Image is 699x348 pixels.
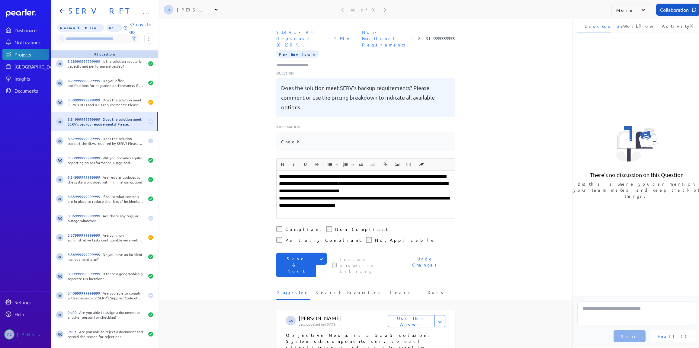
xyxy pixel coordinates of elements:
button: Expand [434,315,445,327]
label: This checkbox controls whether your answer will be included in the Answer Library for future use [340,256,391,274]
div: 96 questions [94,52,115,56]
div: Projects [14,51,48,57]
span: 8.39999999999999 [68,271,103,276]
span: Gary Somerville [286,316,296,325]
span: Robert Craig [164,5,173,14]
div: [PERSON_NAME] [17,329,47,340]
button: Insert Ordered List [340,159,351,170]
p: Last updated on [DATE] [299,322,388,327]
div: Are you able to comply with all aspects of SERV’s Supplier Code of Conduct, available via SERV’s ... [68,291,144,300]
span: Insert table [403,159,414,170]
span: Robert Craig [56,273,63,280]
span: Sheet: SERV [332,33,354,44]
p: Question [276,70,455,76]
div: Will you provide regular reporting on performance, usage and incidents? If so comment on your pre... [68,155,144,165]
span: Italic [288,159,299,170]
div: Does the solution support the SLAs required by SERV? Please comment or use the pricing breakdown ... [68,136,144,146]
a: Settings [2,297,49,308]
a: Documents [2,85,49,96]
button: Undo Changes [396,253,455,277]
div: 46 of 96 [351,7,377,12]
li: Discussion [577,19,611,33]
a: Projects [2,49,49,60]
label: Non Compliant [335,226,388,232]
button: Bold [277,159,287,170]
span: Robert Craig [56,234,63,241]
button: Insert link [380,159,391,170]
a: Notifications [2,37,49,48]
a: Dashboard [6,9,49,18]
span: 9a.00 [68,310,79,315]
div: Documents [14,88,48,94]
span: Section: Non-Functional Requirements [360,27,410,50]
div: Are you able to reject a document and record the reason for rejection? [68,329,144,339]
div: If so list what controls are in place to reduce the risks of incidents due to code changes? [68,194,144,204]
button: Insert table [403,159,414,170]
div: Are there any regular outage windows? [68,213,144,223]
pre: Check [281,137,300,146]
span: Priority [57,24,104,32]
p: 33 days to go [129,21,153,35]
button: Tag at index 0 with value For Review focussed. Press backspace to remove [312,51,316,57]
span: Send [621,333,638,339]
span: Insert Image [392,159,402,170]
span: Undo Changes [403,256,448,274]
span: Clear Formatting [416,159,427,170]
li: Workflow [616,19,650,33]
span: 8.34999999999999 [68,175,103,180]
span: Robert Craig [56,99,63,106]
div: Are regular updates to the system provided with minimal disruption? [68,175,144,184]
button: Send [614,330,646,342]
button: Strike through [312,159,322,170]
a: RC[PERSON_NAME] [2,327,49,342]
button: Clear Formatting [416,159,427,170]
input: This checkbox controls whether your answer will be included in the Answer Library for future use [332,263,337,267]
div: Does the solution meet SERV’s backup requirements? Please comment or use the pricing breakdown to... [68,117,144,126]
span: Insert Unordered List [324,159,339,170]
div: Help [14,311,48,317]
span: Search [316,289,341,299]
span: For Review [276,50,319,58]
span: Robert Craig [56,157,63,164]
span: Robert Craig [56,195,63,203]
span: Robert Craig [56,79,63,87]
label: Not Applicable [375,237,435,243]
button: Increase Indent [356,159,366,170]
div: Notifications [14,39,48,45]
span: Robert Craig [56,215,63,222]
span: 8.35999999999999 [68,194,103,199]
span: Robert Craig [56,137,63,145]
span: Decrease Indent [367,159,378,170]
span: 8.38999999999999 [68,252,103,257]
div: Insights [14,75,48,81]
button: Italic [289,159,299,170]
span: 8.30999999999999 [68,97,103,102]
span: Robert Craig [56,176,63,183]
button: Use this Answer [388,315,435,327]
span: 8.31999999999999 [68,117,103,122]
div: Is the solution regularly capacity and performance tested? [68,59,144,69]
span: Learn [390,289,412,299]
div: Do you have an incident management plan? [68,252,144,262]
span: Robert Craig [56,330,63,338]
span: Robert Craig [56,311,63,318]
span: 8.40999999999999 [68,291,103,295]
span: Suggested [277,289,309,299]
span: 9a.01 [68,329,79,334]
span: Bold [277,159,288,170]
div: Are you able to assign a document to another person for checking? [68,310,144,320]
a: Insights [2,73,49,84]
li: Activity [655,19,688,33]
h1: SERV RFT Response [66,6,149,16]
div: Dashboard [14,27,48,33]
span: Robert Craig [56,118,63,125]
span: 8.33999999999999 [68,155,103,160]
span: 61% of Questions Completed [107,24,122,32]
span: 8.36999999999999 [68,213,103,218]
button: Insert Unordered List [325,159,335,170]
div: Are common administrative tasks configurable via a web interface? [68,233,144,242]
span: Document: SERVE - RTF Repsonse 202509.xlsx [274,27,326,50]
